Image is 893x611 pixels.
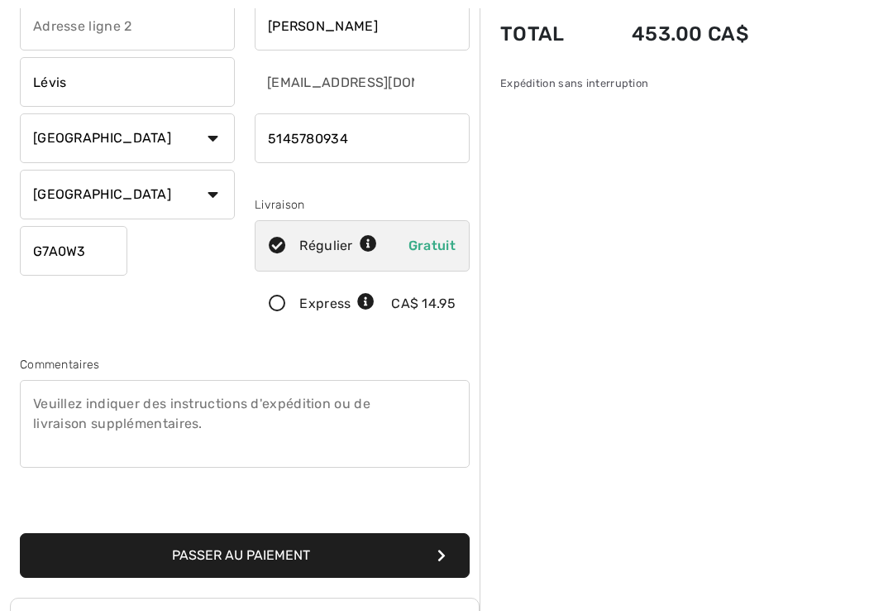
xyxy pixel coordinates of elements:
input: Code Postal [20,226,127,276]
input: Adresse ligne 2 [20,1,235,51]
input: Nom de famille [255,1,470,51]
div: Commentaires [20,356,470,373]
div: Livraison [255,196,470,214]
input: Courriel [255,57,416,107]
div: Régulier [299,236,377,256]
input: Téléphone portable [255,113,470,163]
td: Total [500,6,588,62]
button: Passer au paiement [20,533,470,578]
div: Expédition sans interruption [500,75,748,91]
td: 453.00 CA$ [588,6,748,62]
input: Ville [20,57,235,107]
div: Express [299,294,375,314]
div: CA$ 14.95 [391,294,456,314]
span: Gratuit [408,238,456,253]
